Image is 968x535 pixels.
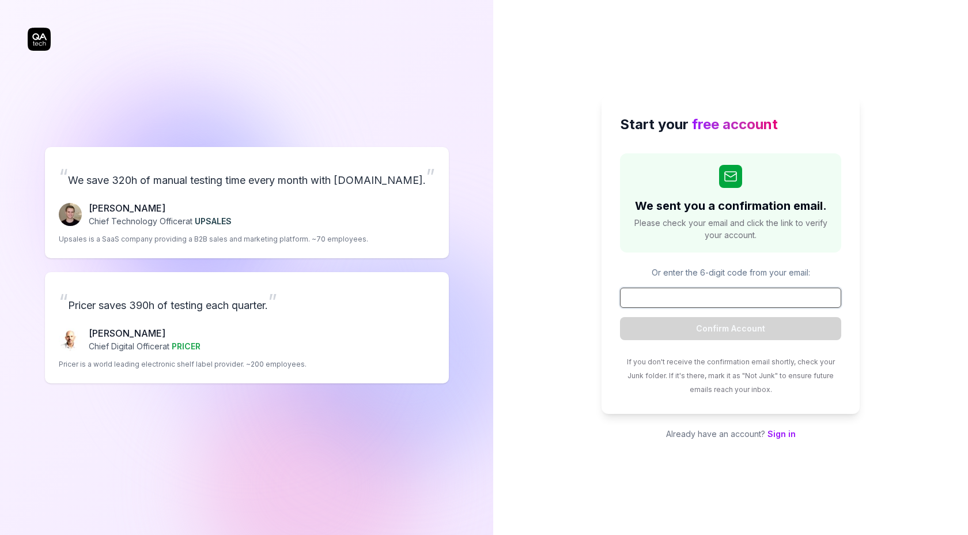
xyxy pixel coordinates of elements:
p: Pricer saves 390h of testing each quarter. [59,286,435,317]
a: “Pricer saves 390h of testing each quarter.”Chris Chalkitis[PERSON_NAME]Chief Digital Officerat P... [45,272,449,383]
span: free account [692,116,778,133]
a: Sign in [767,429,796,439]
p: Pricer is a world leading electronic shelf label provider. ~200 employees. [59,359,307,370]
img: Fredrik Seidl [59,203,82,226]
p: [PERSON_NAME] [89,326,201,340]
p: We save 320h of manual testing time every month with [DOMAIN_NAME]. [59,161,435,192]
img: Chris Chalkitis [59,328,82,351]
p: Or enter the 6-digit code from your email: [620,266,841,278]
span: Please check your email and click the link to verify your account. [632,217,830,241]
p: Already have an account? [602,428,860,440]
span: ” [268,289,277,314]
span: “ [59,289,68,314]
button: Confirm Account [620,317,841,340]
span: If you don't receive the confirmation email shortly, check your Junk folder. If it's there, mark ... [627,357,835,394]
h2: We sent you a confirmation email. [635,197,827,214]
span: PRICER [172,341,201,351]
p: Chief Digital Officer at [89,340,201,352]
a: “We save 320h of manual testing time every month with [DOMAIN_NAME].”Fredrik Seidl[PERSON_NAME]Ch... [45,147,449,258]
p: Chief Technology Officer at [89,215,232,227]
h2: Start your [620,114,841,135]
p: Upsales is a SaaS company providing a B2B sales and marketing platform. ~70 employees. [59,234,368,244]
span: UPSALES [195,216,232,226]
p: [PERSON_NAME] [89,201,232,215]
span: “ [59,164,68,189]
span: ” [426,164,435,189]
